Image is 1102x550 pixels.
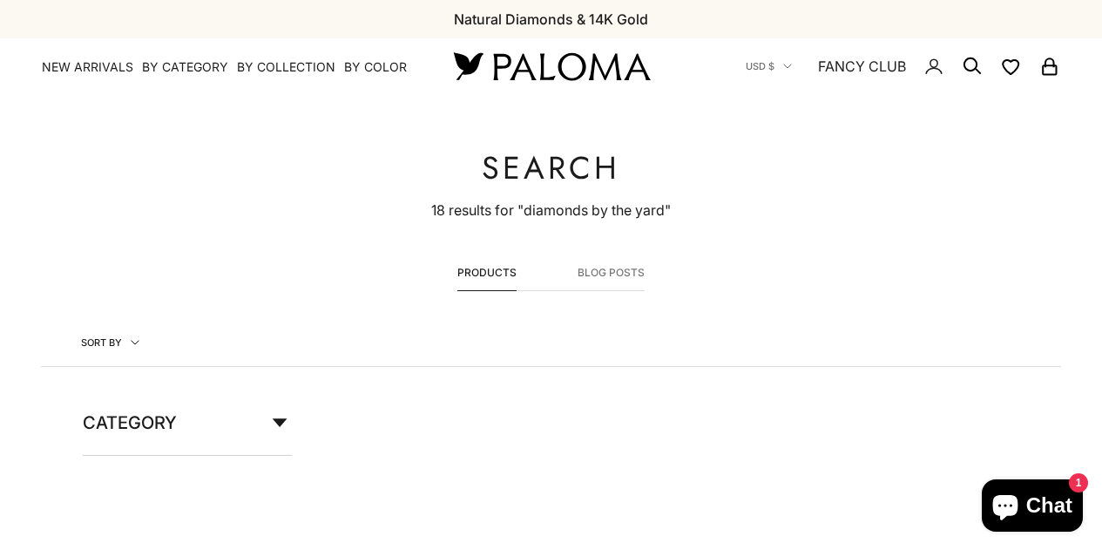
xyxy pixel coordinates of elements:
[344,58,407,76] summary: By Color
[746,38,1060,94] nav: Secondary navigation
[42,58,412,76] nav: Primary navigation
[42,58,133,76] a: NEW ARRIVALS
[41,319,179,366] button: Sort by
[142,58,228,76] summary: By Category
[237,58,335,76] summary: By Collection
[81,335,139,350] span: Sort by
[578,264,645,290] button: Blog posts
[83,408,292,455] summary: Category
[818,55,906,78] a: FANCY CLUB
[454,8,648,31] p: Natural Diamonds & 14K Gold
[746,58,792,74] button: USD $
[746,58,774,74] span: USD $
[431,150,671,185] h1: Search
[431,199,671,221] p: 18 results for "diamonds by the yard"
[83,408,177,438] span: Category
[977,479,1088,536] inbox-online-store-chat: Shopify online store chat
[457,264,517,290] button: Products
